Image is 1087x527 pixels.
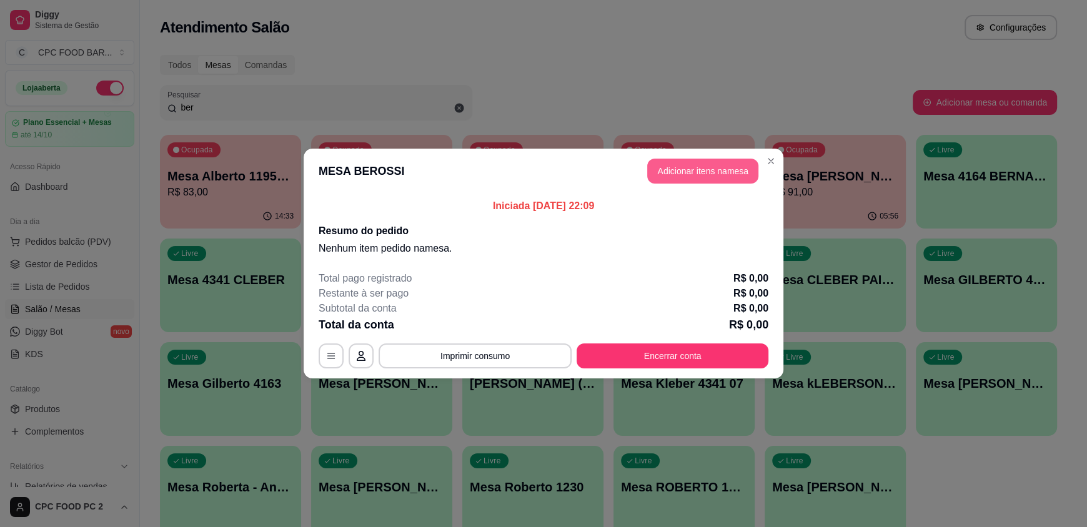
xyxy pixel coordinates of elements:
[304,149,783,194] header: MESA BEROSSI
[319,271,412,286] p: Total pago registrado
[319,199,768,214] p: Iniciada [DATE] 22:09
[319,224,768,239] h2: Resumo do pedido
[379,343,572,368] button: Imprimir consumo
[319,286,409,301] p: Restante à ser pago
[319,241,768,256] p: Nenhum item pedido na mesa .
[729,316,768,333] p: R$ 0,00
[733,301,768,316] p: R$ 0,00
[319,301,397,316] p: Subtotal da conta
[761,151,781,171] button: Close
[733,286,768,301] p: R$ 0,00
[647,159,758,184] button: Adicionar itens namesa
[319,316,394,333] p: Total da conta
[733,271,768,286] p: R$ 0,00
[577,343,768,368] button: Encerrar conta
